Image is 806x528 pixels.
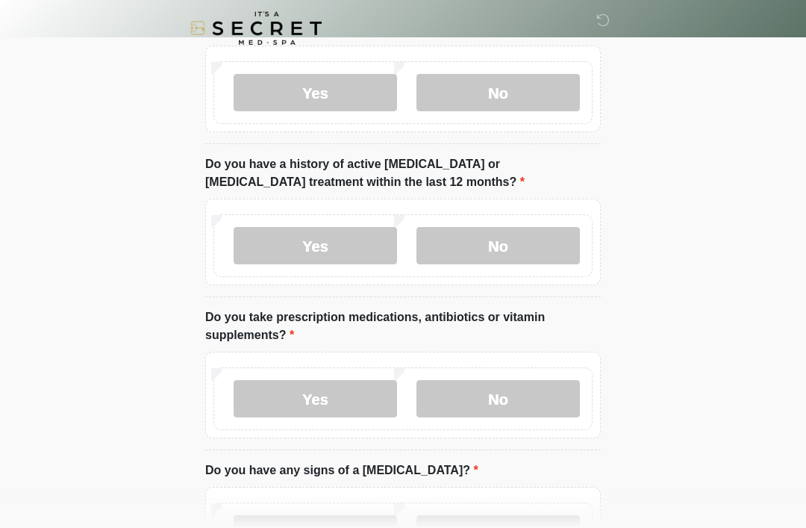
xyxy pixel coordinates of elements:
[234,74,397,111] label: Yes
[416,380,580,417] label: No
[416,227,580,264] label: No
[205,155,601,191] label: Do you have a history of active [MEDICAL_DATA] or [MEDICAL_DATA] treatment within the last 12 mon...
[416,74,580,111] label: No
[190,11,322,45] img: It's A Secret Med Spa Logo
[234,380,397,417] label: Yes
[205,462,478,479] label: Do you have any signs of a [MEDICAL_DATA]?
[205,308,601,344] label: Do you take prescription medications, antibiotics or vitamin supplements?
[234,227,397,264] label: Yes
